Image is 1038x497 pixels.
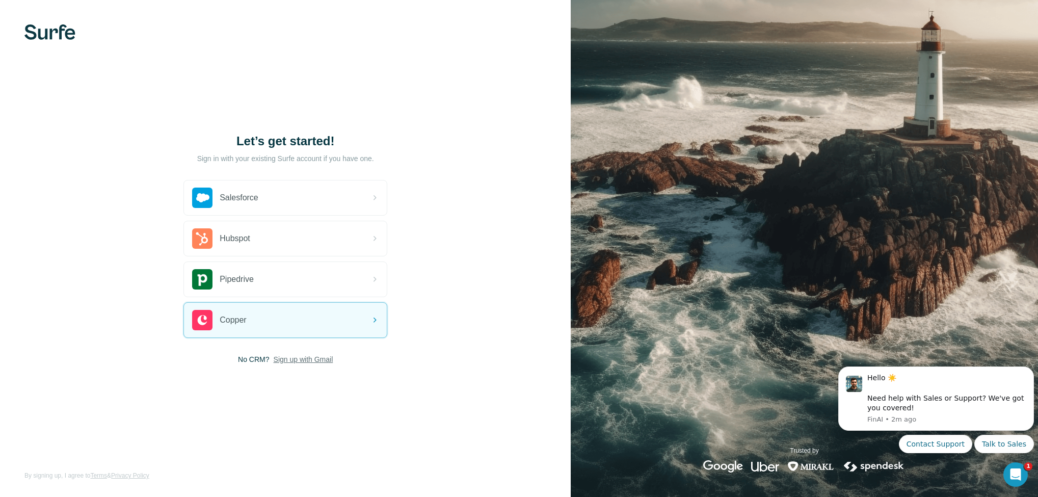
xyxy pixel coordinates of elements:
[220,192,258,204] span: Salesforce
[111,472,149,479] a: Privacy Policy
[274,354,333,364] button: Sign up with Gmail
[90,472,107,479] a: Terms
[751,460,779,473] img: uber's logo
[192,310,212,330] img: copper's logo
[834,357,1038,459] iframe: Intercom notifications message
[220,314,246,326] span: Copper
[703,460,743,473] img: google's logo
[790,446,819,455] p: Trusted by
[192,228,212,249] img: hubspot's logo
[220,273,254,285] span: Pipedrive
[787,460,834,473] img: mirakl's logo
[24,471,149,480] span: By signing up, I agree to &
[183,133,387,149] h1: Let’s get started!
[192,269,212,290] img: pipedrive's logo
[192,188,212,208] img: salesforce's logo
[1024,462,1032,470] span: 1
[220,232,250,245] span: Hubspot
[238,354,269,364] span: No CRM?
[197,153,374,164] p: Sign in with your existing Surfe account if you have one.
[24,24,75,40] img: Surfe's logo
[842,460,906,473] img: spendesk's logo
[1003,462,1028,487] iframe: Intercom live chat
